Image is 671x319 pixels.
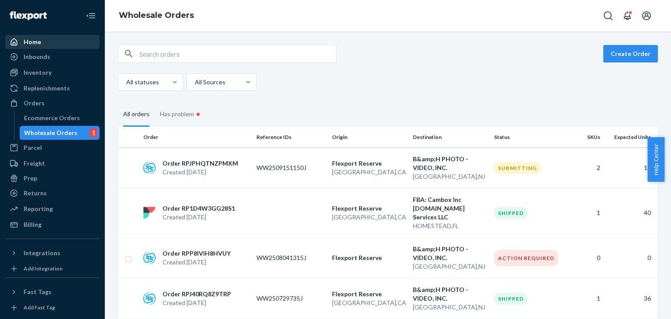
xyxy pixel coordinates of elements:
p: Created [DATE] [163,168,238,177]
div: Inventory [24,68,52,77]
div: Action Required [494,250,558,266]
div: Home [24,38,41,46]
div: Billing [24,220,42,229]
td: 36 [604,278,658,319]
div: Has problem [160,101,202,127]
input: All statuses [125,78,126,87]
input: All Sources [194,78,195,87]
a: Orders [5,96,100,110]
p: Flexport Reserve [332,253,406,262]
p: HOMESTEAD , FL [413,222,487,230]
td: 2 [566,148,604,188]
p: [GEOGRAPHIC_DATA] , CA [332,213,406,222]
th: SKUs [566,127,604,148]
a: Wholesale Orders1 [20,126,100,140]
button: Open notifications [619,7,636,24]
td: 1 [566,278,604,319]
p: FBA: Cambox Inc [DOMAIN_NAME] Services LLC [413,195,487,222]
th: Destination [409,127,490,148]
p: Order RPP8IVIH8HVUY [163,249,231,258]
div: Fast Tags [24,288,52,296]
ol: breadcrumbs [112,3,201,28]
div: Parcel [24,143,42,152]
button: Help Center [647,137,664,182]
p: WW2508041315J [256,253,325,262]
td: 10 [604,148,658,188]
div: 1 [90,128,97,137]
a: Prep [5,171,100,185]
th: Origin [329,127,409,148]
div: Shipped [494,207,528,219]
p: B&amp;H PHOTO - VIDEO, INC. [413,285,487,303]
th: Status [491,127,566,148]
td: 0 [604,238,658,278]
a: Ecommerce Orders [20,111,100,125]
div: Add Integration [24,265,62,272]
a: Home [5,35,100,49]
a: Inbounds [5,50,100,64]
p: Order RPJ40RQ8Z9TRP [163,290,231,298]
th: Expected Units [604,127,658,148]
div: • [194,108,202,120]
img: flexport logo [143,207,156,219]
p: Flexport Reserve [332,204,406,213]
p: WW2509151150J [256,163,325,172]
div: Submitting [494,162,541,174]
img: sps-commerce logo [143,292,156,305]
img: sps-commerce logo [143,162,156,174]
a: Wholesale Orders [119,10,194,20]
a: Freight [5,156,100,170]
p: [GEOGRAPHIC_DATA] , NJ [413,303,487,312]
p: B&amp;H PHOTO - VIDEO, INC. [413,245,487,262]
button: Fast Tags [5,285,100,299]
th: Order [140,127,253,148]
p: Created [DATE] [163,298,231,307]
div: Shipped [494,293,528,305]
td: 0 [566,238,604,278]
div: Freight [24,159,45,168]
input: Search orders [139,45,336,62]
div: All orders [123,103,149,127]
div: Returns [24,189,47,198]
div: Ecommerce Orders [24,114,80,122]
div: Inbounds [24,52,50,61]
p: [GEOGRAPHIC_DATA] , CA [332,168,406,177]
p: [GEOGRAPHIC_DATA] , NJ [413,172,487,181]
img: Flexport logo [10,11,47,20]
button: Create Order [603,45,658,62]
a: Billing [5,218,100,232]
button: Open Search Box [599,7,617,24]
button: Integrations [5,246,100,260]
a: Parcel [5,141,100,155]
p: Created [DATE] [163,213,235,222]
button: Open account menu [638,7,655,24]
button: Close Navigation [82,7,100,24]
a: Reporting [5,202,100,216]
p: Order RPJPHQTNZPMXM [163,159,238,168]
img: sps-commerce logo [143,252,156,264]
p: B&amp;H PHOTO - VIDEO, INC. [413,155,487,172]
p: Flexport Reserve [332,290,406,298]
td: 40 [604,188,658,238]
a: Add Fast Tag [5,302,100,313]
th: Reference IDs [253,127,329,148]
div: Prep [24,174,37,183]
div: Add Fast Tag [24,304,55,311]
div: Wholesale Orders [24,128,77,137]
div: Integrations [24,249,60,257]
a: Returns [5,186,100,200]
p: WW250729735J [256,294,325,303]
a: Replenishments [5,81,100,95]
td: 1 [566,188,604,238]
a: Inventory [5,66,100,80]
p: Order RP1D4W3GG28S1 [163,204,235,213]
p: [GEOGRAPHIC_DATA] , NJ [413,262,487,271]
div: Reporting [24,205,53,213]
div: Orders [24,99,45,107]
p: Flexport Reserve [332,159,406,168]
p: Created [DATE] [163,258,231,267]
div: Replenishments [24,84,70,93]
p: [GEOGRAPHIC_DATA] , CA [332,298,406,307]
a: Add Integration [5,264,100,274]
